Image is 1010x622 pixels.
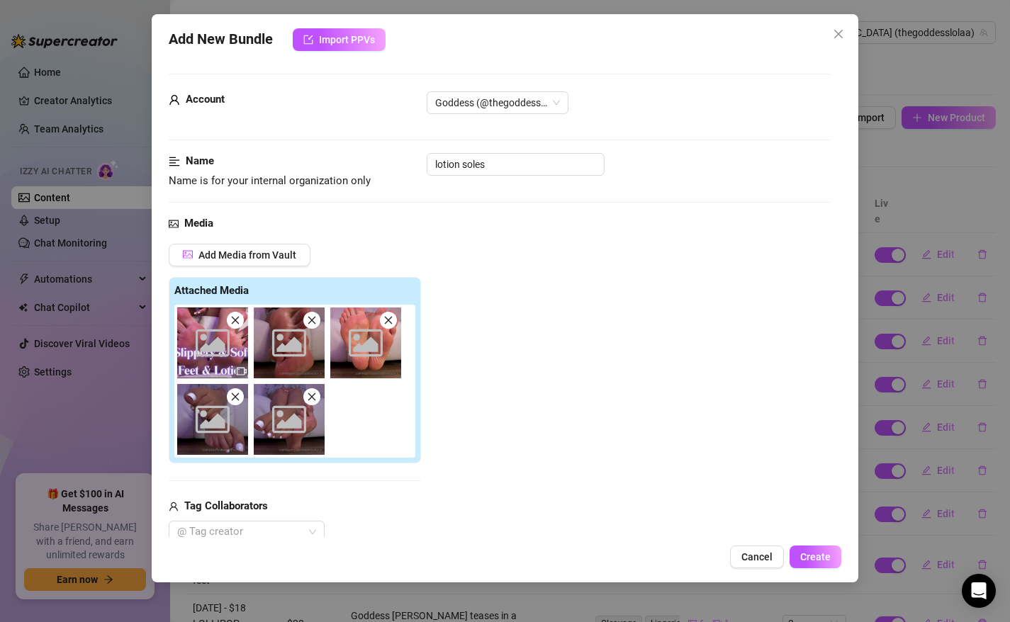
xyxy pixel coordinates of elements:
[184,499,268,512] strong: Tag Collaborators
[427,153,605,176] input: Enter a name
[237,366,247,376] span: video-camera
[319,34,375,45] span: Import PPVs
[169,174,371,187] span: Name is for your internal organization only
[169,153,180,170] span: align-left
[169,498,179,515] span: user
[230,315,240,325] span: close
[827,23,850,45] button: Close
[435,92,560,113] span: Goddess (@thegoddesslolaa)
[962,574,996,608] div: Open Intercom Messenger
[307,315,317,325] span: close
[741,551,773,562] span: Cancel
[169,91,180,108] span: user
[183,249,193,259] span: picture
[383,315,393,325] span: close
[169,215,179,232] span: picture
[307,392,317,402] span: close
[293,28,386,51] button: Import PPVs
[169,244,310,266] button: Add Media from Vault
[303,35,313,45] span: import
[827,28,850,40] span: Close
[184,217,213,230] strong: Media
[730,545,784,568] button: Cancel
[186,93,225,106] strong: Account
[790,545,841,568] button: Create
[230,392,240,402] span: close
[174,284,249,297] strong: Attached Media
[169,28,273,51] span: Add New Bundle
[800,551,831,562] span: Create
[186,154,214,167] strong: Name
[833,28,844,40] span: close
[198,249,296,261] span: Add Media from Vault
